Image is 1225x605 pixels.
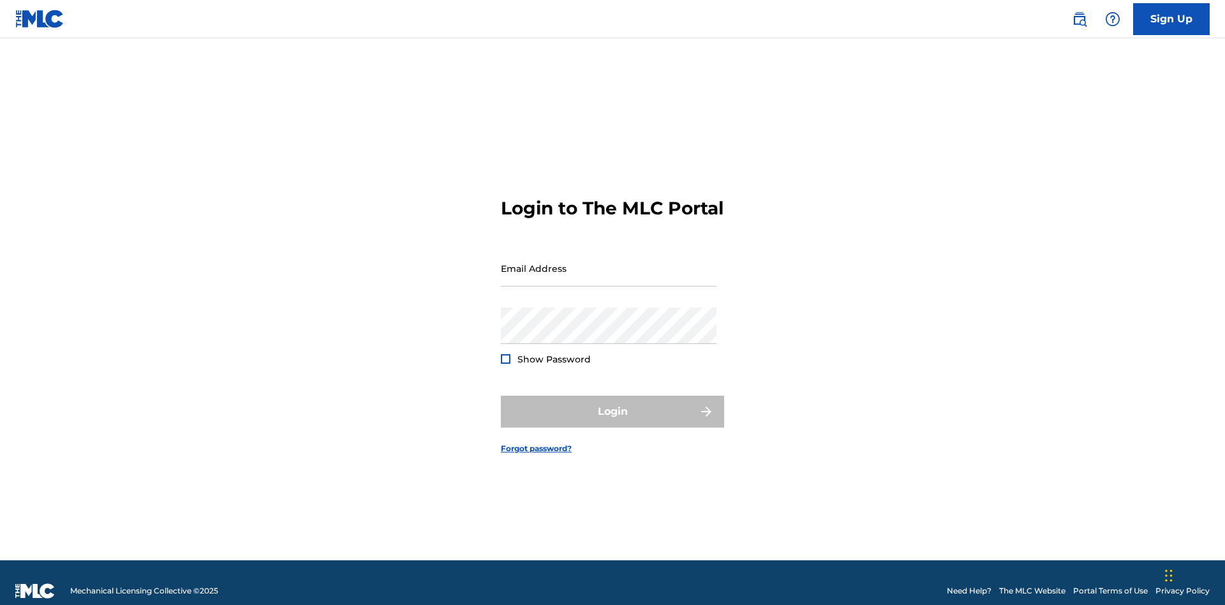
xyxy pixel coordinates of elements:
[70,585,218,597] span: Mechanical Licensing Collective © 2025
[947,585,991,597] a: Need Help?
[1161,544,1225,605] iframe: Chat Widget
[1165,556,1173,595] div: Drag
[999,585,1065,597] a: The MLC Website
[15,583,55,599] img: logo
[517,354,591,365] span: Show Password
[501,197,724,220] h3: Login to The MLC Portal
[1100,6,1125,32] div: Help
[15,10,64,28] img: MLC Logo
[1072,11,1087,27] img: search
[1155,585,1210,597] a: Privacy Policy
[501,443,572,454] a: Forgot password?
[1067,6,1092,32] a: Public Search
[1133,3,1210,35] a: Sign Up
[1073,585,1148,597] a: Portal Terms of Use
[1105,11,1120,27] img: help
